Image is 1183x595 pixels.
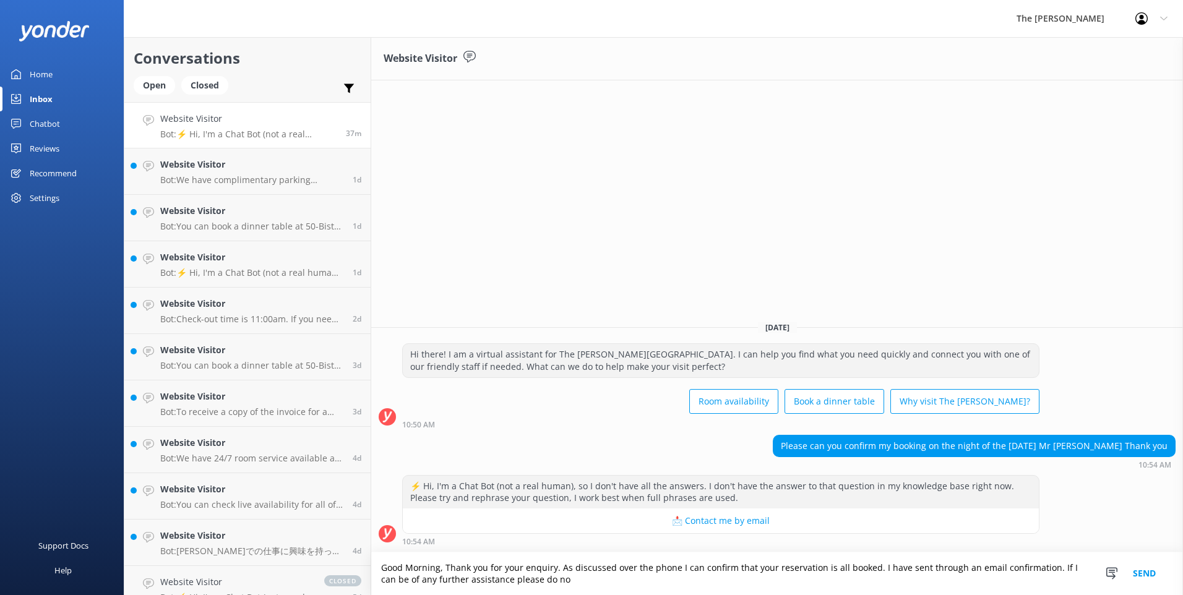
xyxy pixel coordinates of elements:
[38,533,88,558] div: Support Docs
[160,343,343,357] h4: Website Visitor
[160,546,343,557] p: Bot: [PERSON_NAME]での仕事に興味を持っていただきありがとうございます。[PERSON_NAME]での求人は [DOMAIN_NAME] に掲載されます。応募書類が準備できたら、...
[403,508,1039,533] button: 📩 Contact me by email
[785,389,884,414] button: Book a dinner table
[160,174,343,186] p: Bot: We have complimentary parking available on-site for vehicles of all sizes, with a total of 7...
[758,322,797,333] span: [DATE]
[134,46,361,70] h2: Conversations
[160,297,343,310] h4: Website Visitor
[160,250,343,264] h4: Website Visitor
[160,406,343,417] p: Bot: To receive a copy of the invoice for a recent stay, please email [EMAIL_ADDRESS][DOMAIN_NAME...
[30,186,59,210] div: Settings
[124,473,371,520] a: Website VisitorBot:You can check live availability for all of our rooms on our website at [URL][D...
[402,537,1039,546] div: Sep 07 2025 10:54am (UTC +12:00) Pacific/Auckland
[402,420,1039,429] div: Sep 07 2025 10:50am (UTC +12:00) Pacific/Auckland
[54,558,72,583] div: Help
[124,334,371,380] a: Website VisitorBot:You can book a dinner table at 50-Bistro online by visiting [URL][DOMAIN_NAME]...
[353,453,361,463] span: Sep 02 2025 09:30pm (UTC +12:00) Pacific/Auckland
[30,87,53,111] div: Inbox
[124,288,371,334] a: Website VisitorBot:Check-out time is 11:00am. If you need a late check-out, please contact Recept...
[384,51,457,67] h3: Website Visitor
[124,427,371,473] a: Website VisitorBot:We have 24/7 room service available at the hotel. You can view the 50 Bistro m...
[30,161,77,186] div: Recommend
[402,421,435,429] strong: 10:50 AM
[890,389,1039,414] button: Why visit The [PERSON_NAME]?
[353,546,361,556] span: Sep 02 2025 05:52pm (UTC +12:00) Pacific/Auckland
[773,460,1176,469] div: Sep 07 2025 10:54am (UTC +12:00) Pacific/Auckland
[30,62,53,87] div: Home
[160,482,343,496] h4: Website Visitor
[160,360,343,371] p: Bot: You can book a dinner table at 50-Bistro online by visiting [URL][DOMAIN_NAME]. For groups o...
[181,76,228,95] div: Closed
[353,499,361,510] span: Sep 02 2025 08:53pm (UTC +12:00) Pacific/Auckland
[30,111,60,136] div: Chatbot
[160,529,343,542] h4: Website Visitor
[353,406,361,417] span: Sep 03 2025 02:35pm (UTC +12:00) Pacific/Auckland
[324,575,361,586] span: closed
[403,344,1039,377] div: Hi there! I am a virtual assistant for The [PERSON_NAME][GEOGRAPHIC_DATA]. I can help you find wh...
[160,575,312,589] h4: Website Visitor
[160,499,343,510] p: Bot: You can check live availability for all of our rooms on our website at [URL][DOMAIN_NAME]. I...
[353,314,361,324] span: Sep 04 2025 09:34pm (UTC +12:00) Pacific/Auckland
[134,76,175,95] div: Open
[124,241,371,288] a: Website VisitorBot:⚡ Hi, I'm a Chat Bot (not a real human), so I don't have all the answers. I do...
[1121,552,1168,595] button: Send
[181,78,234,92] a: Closed
[773,435,1175,456] div: Please can you confirm my booking on the night of the [DATE] Mr [PERSON_NAME] Thank you
[160,314,343,325] p: Bot: Check-out time is 11:00am. If you need a late check-out, please contact Reception. This is s...
[403,476,1039,508] div: ⚡ Hi, I'm a Chat Bot (not a real human), so I don't have all the answers. I don't have the answer...
[353,221,361,231] span: Sep 05 2025 03:58pm (UTC +12:00) Pacific/Auckland
[402,538,435,546] strong: 10:54 AM
[371,552,1183,595] textarea: Good Morning, Thank you for your enquiry. As discussed over the phone I can confirm that your res...
[134,78,181,92] a: Open
[353,267,361,278] span: Sep 05 2025 02:19pm (UTC +12:00) Pacific/Auckland
[160,158,343,171] h4: Website Visitor
[160,453,343,464] p: Bot: We have 24/7 room service available at the hotel. You can view the 50 Bistro menus at [URL][...
[160,112,337,126] h4: Website Visitor
[346,128,361,139] span: Sep 07 2025 10:54am (UTC +12:00) Pacific/Auckland
[160,390,343,403] h4: Website Visitor
[353,174,361,185] span: Sep 06 2025 09:24am (UTC +12:00) Pacific/Auckland
[124,148,371,195] a: Website VisitorBot:We have complimentary parking available on-site for vehicles of all sizes, wit...
[1138,461,1171,469] strong: 10:54 AM
[124,195,371,241] a: Website VisitorBot:You can book a dinner table at 50-Bistro using their online booking function a...
[160,436,343,450] h4: Website Visitor
[124,380,371,427] a: Website VisitorBot:To receive a copy of the invoice for a recent stay, please email [EMAIL_ADDRES...
[160,204,343,218] h4: Website Visitor
[160,267,343,278] p: Bot: ⚡ Hi, I'm a Chat Bot (not a real human), so I don't have all the answers. I don't have the a...
[160,129,337,140] p: Bot: ⚡ Hi, I'm a Chat Bot (not a real human), so I don't have all the answers. I don't have the a...
[30,136,59,161] div: Reviews
[124,102,371,148] a: Website VisitorBot:⚡ Hi, I'm a Chat Bot (not a real human), so I don't have all the answers. I do...
[124,520,371,566] a: Website VisitorBot:[PERSON_NAME]での仕事に興味を持っていただきありがとうございます。[PERSON_NAME]での求人は [DOMAIN_NAME] に掲載されま...
[160,221,343,232] p: Bot: You can book a dinner table at 50-Bistro using their online booking function at [URL][DOMAIN...
[19,21,90,41] img: yonder-white-logo.png
[689,389,778,414] button: Room availability
[353,360,361,370] span: Sep 03 2025 06:53pm (UTC +12:00) Pacific/Auckland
